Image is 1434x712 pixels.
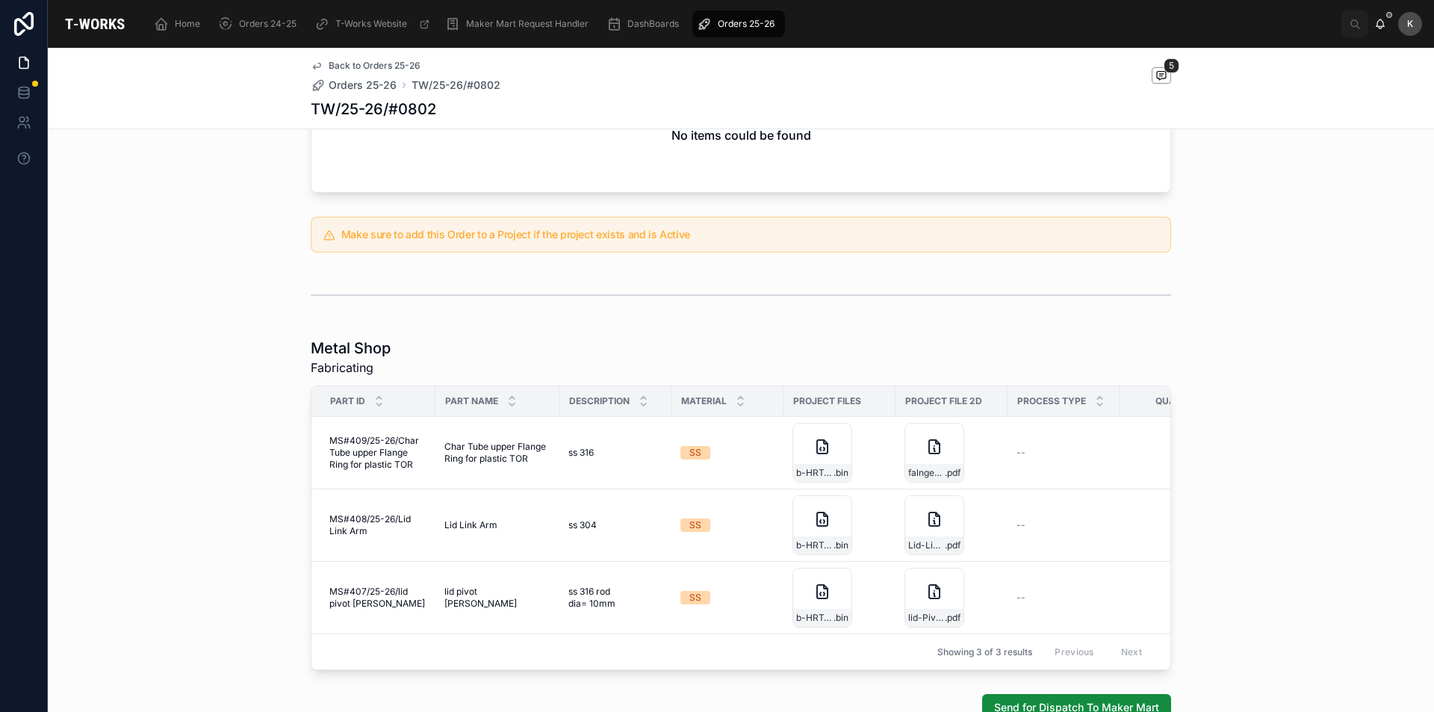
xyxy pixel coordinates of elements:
[834,467,848,479] span: .bin
[444,519,497,531] span: Lid Link Arm
[466,18,589,30] span: Maker Mart Request Handler
[239,18,297,30] span: Orders 24-25
[341,229,1158,240] h5: Make sure to add this Order to a Project if the project exists and is Active
[689,446,701,459] div: SS
[142,7,1341,40] div: scrollable content
[1016,519,1025,531] span: --
[945,612,960,624] span: .pdf
[681,395,727,407] span: Material
[1129,592,1223,604] span: 3
[175,18,200,30] span: Home
[689,591,701,604] div: SS
[602,10,689,37] a: DashBoards
[1017,395,1086,407] span: Process Type
[689,518,701,532] div: SS
[834,539,848,551] span: .bin
[908,539,945,551] span: Lid-Link-Arm
[1016,447,1025,459] span: --
[329,513,426,537] span: MS#408/25-26/Lid Link Arm
[945,467,960,479] span: .pdf
[329,78,397,93] span: Orders 25-26
[330,395,365,407] span: Part ID
[945,539,960,551] span: .pdf
[310,10,438,37] a: T-Works Website
[908,467,945,479] span: falnge-ring-for-plastic-Tor
[329,435,426,471] span: MS#409/25-26/Char Tube upper Flange Ring for plastic TOR
[444,441,550,465] span: Char Tube upper Flange Ring for plastic TOR
[793,395,861,407] span: Project Files
[627,18,679,30] span: DashBoards
[149,10,211,37] a: Home
[834,612,848,624] span: .bin
[568,447,594,459] span: ss 316
[311,60,420,72] a: Back to Orders 25-26
[1129,519,1223,531] span: 2
[569,395,630,407] span: Description
[441,10,599,37] a: Maker Mart Request Handler
[335,18,407,30] span: T-Works Website
[908,612,945,624] span: lid-Pivot-Rod
[1152,67,1171,86] button: 5
[1129,447,1223,459] span: 1
[329,60,420,72] span: Back to Orders 25-26
[671,126,811,144] h2: No items could be found
[937,646,1032,658] span: Showing 3 of 3 results
[60,12,130,36] img: App logo
[311,338,391,359] h1: Metal Shop
[445,395,498,407] span: Part Name
[905,395,982,407] span: Project File 2D
[311,359,391,377] span: Fabricating
[796,539,834,551] span: b-HRT_V2.x_Lid-link-arm
[311,78,397,93] a: Orders 25-26
[692,10,785,37] a: Orders 25-26
[796,467,834,479] span: b-HRT_V2.x_Char-tube-upper-flange-ring-for-Plastic-TOR
[412,78,500,93] a: TW/25-26/#0802
[1164,58,1179,73] span: 5
[796,612,834,624] span: b-HRT_V2.x_Lid-pivot-rod
[568,586,659,610] span: ss 316 rod dia= 10mm
[568,519,597,531] span: ss 304
[329,586,426,610] span: MS#407/25-26/lid pivot [PERSON_NAME]
[1407,18,1413,30] span: K
[718,18,775,30] span: Orders 25-26
[311,99,436,120] h1: TW/25-26/#0802
[214,10,307,37] a: Orders 24-25
[1155,395,1203,407] span: Quantity
[444,586,550,610] span: lid pivot [PERSON_NAME]
[1016,592,1025,604] span: --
